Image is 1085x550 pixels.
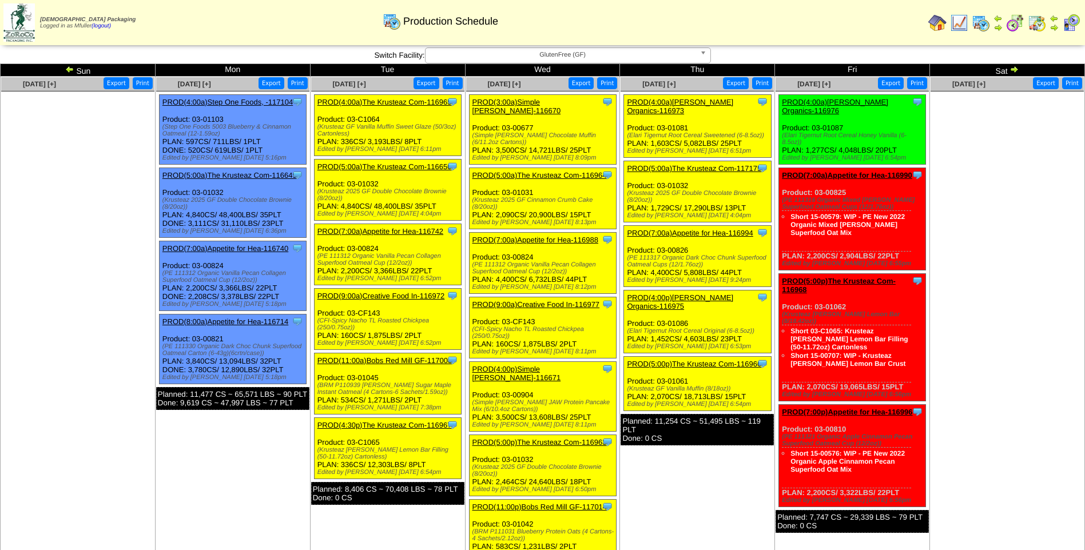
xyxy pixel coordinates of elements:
[624,226,771,287] div: Product: 03-00826 PLAN: 4,400CS / 5,808LBS / 44PLT
[472,326,616,340] div: (CFI-Spicy Nacho TL Roasted Chickpea (250/0.75oz))
[469,435,616,496] div: Product: 03-01032 PLAN: 2,464CS / 24,640LBS / 18PLT
[782,408,912,416] a: PROD(7:00p)Appetite for Hea-116996
[602,501,613,512] img: Tooltip
[624,161,771,222] div: Product: 03-01032 PLAN: 1,729CS / 17,290LBS / 13PLT
[314,418,461,479] div: Product: 03-C1065 PLAN: 336CS / 12,303LBS / 8PLT
[159,241,306,311] div: Product: 03-00824 PLAN: 2,200CS / 3,366LBS / 22PLT DONE: 2,208CS / 3,378LBS / 22PLT
[472,132,616,146] div: (Simple [PERSON_NAME] Chocolate Muffin (6/11.2oz Cartons))
[1062,14,1080,32] img: calendarcustomer.gif
[779,168,926,270] div: Product: 03-00825 PLAN: 2,200CS / 2,904LBS / 22PLT
[757,96,768,107] img: Tooltip
[952,80,985,88] span: [DATE] [+]
[621,414,774,445] div: Planned: 11,254 CS ~ 51,495 LBS ~ 119 PLT Done: 0 CS
[133,77,153,89] button: Print
[790,449,905,473] a: Short 15-00576: WIP - PE New 2022 Organic Apple Cinnamon Pecan Superfood Oat Mix
[627,401,770,408] div: Edited by [PERSON_NAME] [DATE] 6:54pm
[627,164,761,173] a: PROD(5:00a)The Krusteaz Com-117175
[23,80,56,88] span: [DATE] [+]
[92,23,111,29] a: (logout)
[430,48,695,62] span: GlutenFree (GF)
[912,406,923,417] img: Tooltip
[950,14,968,32] img: line_graph.gif
[797,80,830,88] a: [DATE] [+]
[782,197,925,210] div: (PE 111316 Organic Mixed [PERSON_NAME] Superfood Oatmeal Cups (12/1.76oz))
[627,148,770,154] div: Edited by [PERSON_NAME] [DATE] 6:51pm
[472,300,600,309] a: PROD(9:00a)Creative Food In-116977
[782,391,925,398] div: Edited by [PERSON_NAME] [DATE] 6:56pm
[162,123,306,137] div: (Step One Foods 5003 Blueberry & Cinnamon Oatmeal (12-1.59oz)
[487,80,520,88] a: [DATE] [+]
[569,77,594,89] button: Export
[443,77,463,89] button: Print
[993,14,1003,23] img: arrowleft.gif
[178,80,211,88] span: [DATE] [+]
[782,260,925,267] div: Edited by [PERSON_NAME] [DATE] 6:55pm
[317,421,452,429] a: PROD(4:30p)The Krusteaz Com-116967
[447,96,458,107] img: Tooltip
[1050,14,1059,23] img: arrowleft.gif
[472,171,607,180] a: PROD(5:00a)The Krusteaz Com-116964
[782,154,925,161] div: Edited by [PERSON_NAME] [DATE] 6:54pm
[624,357,771,411] div: Product: 03-01061 PLAN: 2,070CS / 18,713LBS / 15PLT
[752,77,772,89] button: Print
[314,160,461,221] div: Product: 03-01032 PLAN: 4,840CS / 48,400LBS / 35PLT
[790,327,908,351] a: Short 03-C1065: Krusteaz [PERSON_NAME] Lemon Bar Filling (50-11.72oz) Cartonless
[292,169,303,181] img: Tooltip
[469,362,616,432] div: Product: 03-00904 PLAN: 3,500CS / 13,608LBS / 25PLT
[3,3,35,42] img: zoroco-logo-small.webp
[162,154,306,161] div: Edited by [PERSON_NAME] [DATE] 5:16pm
[317,98,452,106] a: PROD(4:00a)The Krusteaz Com-116965
[472,98,561,115] a: PROD(3:00a)Simple [PERSON_NAME]-116670
[162,171,297,180] a: PROD(5:00a)The Krusteaz Com-116649
[159,95,306,165] div: Product: 03-01103 PLAN: 597CS / 711LBS / 1PLT DONE: 520CS / 619LBS / 1PLT
[782,497,925,504] div: Edited by [PERSON_NAME] [DATE] 6:56pm
[972,14,990,32] img: calendarprod.gif
[472,284,616,290] div: Edited by [PERSON_NAME] [DATE] 8:12pm
[162,374,306,381] div: Edited by [PERSON_NAME] [DATE] 5:18pm
[317,356,452,365] a: PROD(11:00a)Bobs Red Mill GF-117008
[469,233,616,294] div: Product: 03-00824 PLAN: 4,400CS / 6,732LBS / 44PLT
[469,95,616,165] div: Product: 03-00677 PLAN: 3,500CS / 14,721LBS / 25PLT
[642,80,675,88] a: [DATE] [+]
[314,95,461,156] div: Product: 03-C1064 PLAN: 336CS / 3,193LBS / 8PLT
[162,343,306,357] div: (PE 111330 Organic Dark Choc Chunk Superfood Oatmeal Carton (6-43g)(6crtn/case))
[472,261,616,275] div: (PE 111312 Organic Vanilla Pecan Collagen Superfood Oatmeal Cup (12/2oz))
[782,311,925,325] div: (Krusteaz [PERSON_NAME] Lemon Bar (8/18.42oz))
[403,15,498,27] span: Production Schedule
[602,96,613,107] img: Tooltip
[907,77,927,89] button: Print
[1006,14,1024,32] img: calendarblend.gif
[472,421,616,428] div: Edited by [PERSON_NAME] [DATE] 8:11pm
[627,132,770,139] div: (Elari Tigernut Root Cereal Sweetened (6-8.5oz))
[1,64,156,77] td: Sun
[912,96,923,107] img: Tooltip
[472,438,607,447] a: PROD(5:00p)The Krusteaz Com-116963
[602,298,613,310] img: Tooltip
[159,168,306,238] div: Product: 03-01032 PLAN: 4,840CS / 48,400LBS / 35PLT DONE: 3,111CS / 31,110LBS / 23PLT
[333,80,366,88] a: [DATE] [+]
[162,98,293,106] a: PROD(4:00a)Step One Foods, -117104
[627,229,753,237] a: PROD(7:00a)Appetite for Hea-116994
[472,236,598,244] a: PROD(7:00a)Appetite for Hea-116988
[472,528,616,542] div: (BRM P111031 Blueberry Protein Oats (4 Cartons-4 Sachets/2.12oz))
[1050,23,1059,32] img: arrowright.gif
[627,328,770,334] div: (Elari Tigernut Root Cereal Original (6-8.5oz))
[757,227,768,238] img: Tooltip
[912,275,923,286] img: Tooltip
[383,12,401,30] img: calendarprod.gif
[790,213,905,237] a: Short 15-00579: WIP - PE New 2022 Organic Mixed [PERSON_NAME] Superfood Oat Mix
[311,482,464,505] div: Planned: 8,406 CS ~ 70,408 LBS ~ 78 PLT Done: 0 CS
[627,293,733,310] a: PROD(4:00p)[PERSON_NAME] Organics-116975
[469,297,616,358] div: Product: 03-CF143 PLAN: 160CS / 1,875LBS / 2PLT
[155,64,310,77] td: Mon
[723,77,749,89] button: Export
[627,212,770,219] div: Edited by [PERSON_NAME] [DATE] 4:04pm
[779,95,926,165] div: Product: 03-01087 PLAN: 1,277CS / 4,048LBS / 20PLT
[447,161,458,172] img: Tooltip
[472,503,607,511] a: PROD(11:00p)Bobs Red Mill GF-117014
[472,219,616,226] div: Edited by [PERSON_NAME] [DATE] 8:13pm
[317,188,461,202] div: (Krusteaz 2025 GF Double Chocolate Brownie (8/20oz))
[162,197,306,210] div: (Krusteaz 2025 GF Double Chocolate Brownie (8/20oz))
[447,290,458,301] img: Tooltip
